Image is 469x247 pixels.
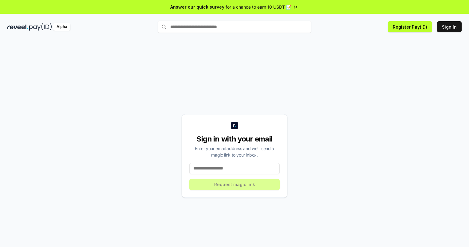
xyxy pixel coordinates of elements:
img: pay_id [29,23,52,31]
div: Enter your email address and we’ll send a magic link to your inbox. [189,145,280,158]
button: Sign In [437,21,462,32]
img: logo_small [231,122,238,129]
div: Alpha [53,23,70,31]
button: Register Pay(ID) [388,21,432,32]
span: Answer our quick survey [170,4,224,10]
span: for a chance to earn 10 USDT 📝 [226,4,291,10]
img: reveel_dark [7,23,28,31]
div: Sign in with your email [189,134,280,144]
